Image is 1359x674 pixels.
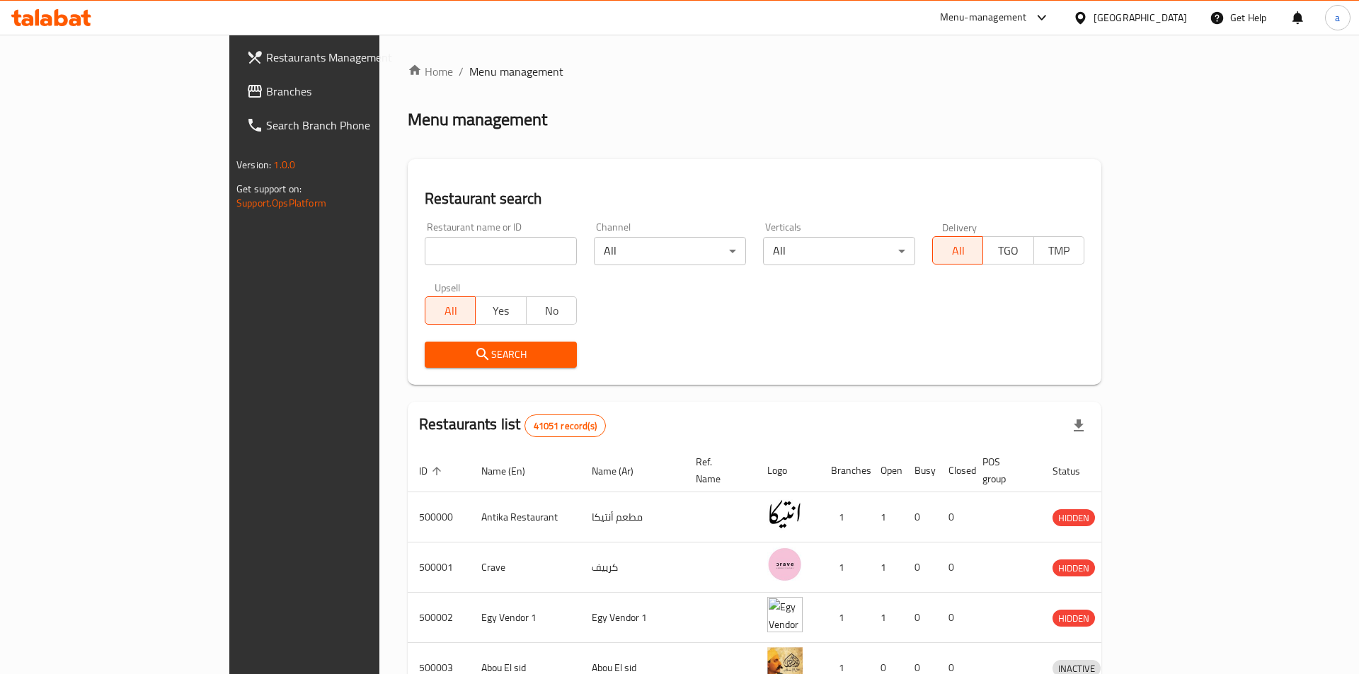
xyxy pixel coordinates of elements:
[425,188,1084,209] h2: Restaurant search
[435,282,461,292] label: Upsell
[1053,560,1095,576] span: HIDDEN
[532,301,571,321] span: No
[1040,240,1079,261] span: TMP
[763,237,915,265] div: All
[1335,10,1340,25] span: a
[526,296,577,325] button: No
[1053,463,1099,480] span: Status
[937,449,971,492] th: Closed
[470,492,580,542] td: Antika Restaurant
[767,547,803,582] img: Crave
[419,463,446,480] span: ID
[431,301,470,321] span: All
[425,342,577,368] button: Search
[820,449,869,492] th: Branches
[1094,10,1187,25] div: [GEOGRAPHIC_DATA]
[592,463,652,480] span: Name (Ar)
[524,414,606,437] div: Total records count
[525,419,605,433] span: 41051 record(s)
[408,108,547,131] h2: Menu management
[266,49,445,66] span: Restaurants Management
[235,74,457,108] a: Branches
[425,296,476,325] button: All
[1033,236,1084,265] button: TMP
[820,542,869,593] td: 1
[869,542,903,593] td: 1
[1053,610,1095,627] div: HIDDEN
[580,542,684,593] td: كرييف
[903,449,937,492] th: Busy
[767,496,803,532] img: Antika Restaurant
[820,492,869,542] td: 1
[236,156,271,174] span: Version:
[940,9,1027,26] div: Menu-management
[820,593,869,643] td: 1
[475,296,526,325] button: Yes
[481,301,520,321] span: Yes
[1053,610,1095,627] span: HIDDEN
[767,597,803,632] img: Egy Vendor 1
[869,593,903,643] td: 1
[236,180,302,198] span: Get support on:
[756,449,820,492] th: Logo
[266,117,445,134] span: Search Branch Phone
[470,542,580,593] td: Crave
[266,83,445,100] span: Branches
[425,237,577,265] input: Search for restaurant name or ID..
[982,453,1024,487] span: POS group
[903,593,937,643] td: 0
[235,40,457,74] a: Restaurants Management
[937,593,971,643] td: 0
[869,492,903,542] td: 1
[481,463,544,480] span: Name (En)
[235,108,457,142] a: Search Branch Phone
[903,542,937,593] td: 0
[580,492,684,542] td: مطعم أنتيكا
[903,492,937,542] td: 0
[459,63,464,80] li: /
[470,593,580,643] td: Egy Vendor 1
[1062,409,1096,443] div: Export file
[469,63,563,80] span: Menu management
[939,240,977,261] span: All
[408,63,1101,80] nav: breadcrumb
[436,346,566,364] span: Search
[594,237,746,265] div: All
[419,414,606,437] h2: Restaurants list
[937,492,971,542] td: 0
[696,453,739,487] span: Ref. Name
[1053,510,1095,526] span: HIDDEN
[273,156,295,174] span: 1.0.0
[982,236,1033,265] button: TGO
[989,240,1028,261] span: TGO
[580,593,684,643] td: Egy Vendor 1
[942,222,977,232] label: Delivery
[869,449,903,492] th: Open
[932,236,983,265] button: All
[937,542,971,593] td: 0
[236,194,326,212] a: Support.OpsPlatform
